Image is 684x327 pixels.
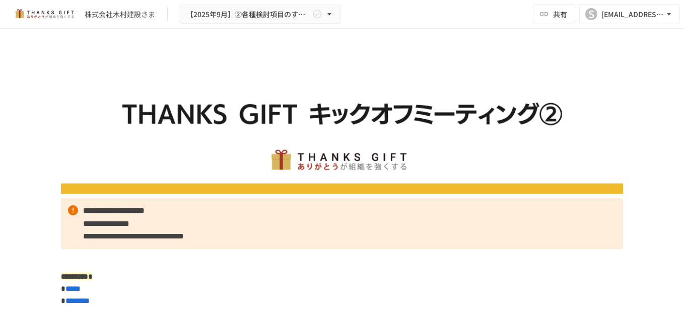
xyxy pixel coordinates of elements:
[601,8,664,21] div: [EMAIL_ADDRESS][DOMAIN_NAME]
[579,4,680,24] button: S[EMAIL_ADDRESS][DOMAIN_NAME]
[533,4,575,24] button: 共有
[61,53,623,194] img: DQqB4zCuRvHwOxrHXRba0Qwl6GF0LhVVkzBhhMhROoq
[180,5,341,24] button: 【2025年9月】②各種検討項目のすり合わせ/ THANKS GIFTキックオフMTG
[186,8,310,21] span: 【2025年9月】②各種検討項目のすり合わせ/ THANKS GIFTキックオフMTG
[585,8,597,20] div: S
[12,6,77,22] img: mMP1OxWUAhQbsRWCurg7vIHe5HqDpP7qZo7fRoNLXQh
[85,9,155,20] div: 株式会社木村建設さま
[553,9,567,20] span: 共有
